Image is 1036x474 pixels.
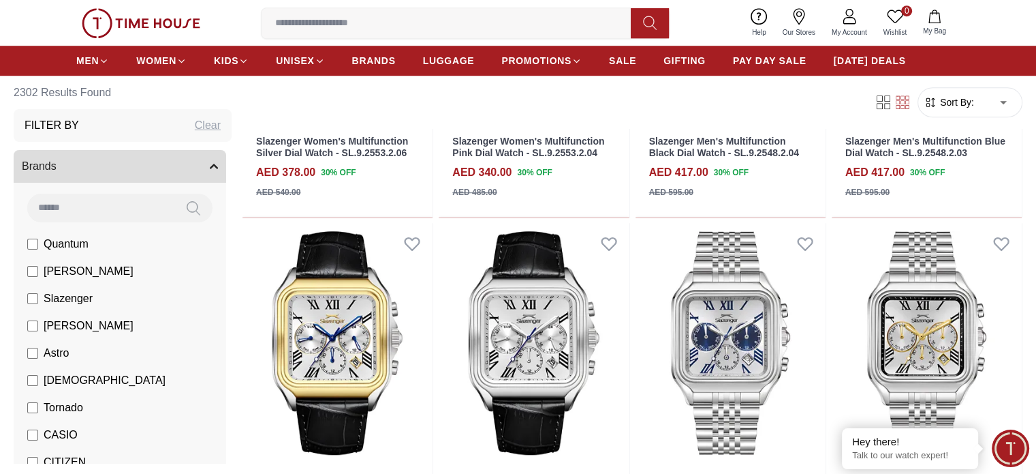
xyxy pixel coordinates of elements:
[27,402,38,413] input: Tornado
[609,48,636,73] a: SALE
[423,54,475,68] span: LUGGAGE
[826,27,873,38] span: My Account
[242,223,433,463] img: Slazenger Men's Multifunction White Dial Watch - SL.9.2548.2.02
[44,454,86,471] span: CITIZEN
[452,136,604,158] a: Slazenger Women's Multifunction Pink Dial Watch - SL.9.2553.2.04
[714,166,749,179] span: 30 % OFF
[423,48,475,73] a: LUGGAGE
[44,263,134,280] span: [PERSON_NAME]
[501,48,582,73] a: PROMOTIONS
[136,48,187,73] a: WOMEN
[834,48,906,73] a: [DATE] DEALS
[649,186,693,198] div: AED 595.00
[195,117,221,134] div: Clear
[910,166,945,179] span: 30 % OFF
[256,136,408,158] a: Slazenger Women's Multifunction Silver Dial Watch - SL.9.2553.2.06
[501,54,571,68] span: PROMOTIONS
[663,54,706,68] span: GIFTING
[136,54,176,68] span: WOMEN
[517,166,552,179] span: 30 % OFF
[747,27,772,38] span: Help
[845,136,1005,158] a: Slazenger Men's Multifunction Blue Dial Watch - SL.9.2548.2.03
[27,239,38,250] input: Quantum
[352,54,396,68] span: BRANDS
[875,5,915,40] a: 0Wishlist
[352,48,396,73] a: BRANDS
[832,223,1022,463] img: Slazenger Men's Multifunction Silver Dial Watch - SL.9.2547.2.05
[609,54,636,68] span: SALE
[852,450,968,462] p: Talk to our watch expert!
[214,48,249,73] a: KIDS
[635,223,826,463] img: Slazenger Men's Multifunction Silver Dial Watch - SL.9.2547.2.06
[733,54,806,68] span: PAY DAY SALE
[76,48,109,73] a: MEN
[22,158,57,175] span: Brands
[924,95,974,109] button: Sort By:
[44,400,83,416] span: Tornado
[937,95,974,109] span: Sort By:
[44,236,89,252] span: Quantum
[44,427,78,443] span: CASIO
[649,136,799,158] a: Slazenger Men's Multifunction Black Dial Watch - SL.9.2548.2.04
[439,223,629,463] img: Slazenger Men's Multifunction White Dial Watch - SL.9.2548.2.01
[27,266,38,277] input: [PERSON_NAME]
[276,48,324,73] a: UNISEX
[845,164,905,181] h4: AED 417.00
[845,186,890,198] div: AED 595.00
[276,54,314,68] span: UNISEX
[27,430,38,441] input: CASIO
[649,164,708,181] h4: AED 417.00
[27,375,38,386] input: [DEMOGRAPHIC_DATA]
[44,291,93,307] span: Slazenger
[27,457,38,468] input: CITIZEN
[14,76,232,109] h6: 2302 Results Found
[82,8,200,38] img: ...
[27,321,38,331] input: [PERSON_NAME]
[917,26,952,36] span: My Bag
[76,54,99,68] span: MEN
[992,430,1029,467] div: Chat Widget
[27,348,38,359] input: Astro
[44,372,166,389] span: [DEMOGRAPHIC_DATA]
[878,27,912,38] span: Wishlist
[44,345,69,361] span: Astro
[733,48,806,73] a: PAY DAY SALE
[777,27,821,38] span: Our Stores
[852,435,968,449] div: Hey there!
[834,54,906,68] span: [DATE] DEALS
[256,164,315,181] h4: AED 378.00
[14,150,226,183] button: Brands
[901,5,912,16] span: 0
[744,5,774,40] a: Help
[321,166,356,179] span: 30 % OFF
[915,7,954,39] button: My Bag
[25,117,79,134] h3: Filter By
[256,186,300,198] div: AED 540.00
[774,5,823,40] a: Our Stores
[452,164,512,181] h4: AED 340.00
[214,54,238,68] span: KIDS
[44,318,134,334] span: [PERSON_NAME]
[663,48,706,73] a: GIFTING
[27,293,38,304] input: Slazenger
[452,186,497,198] div: AED 485.00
